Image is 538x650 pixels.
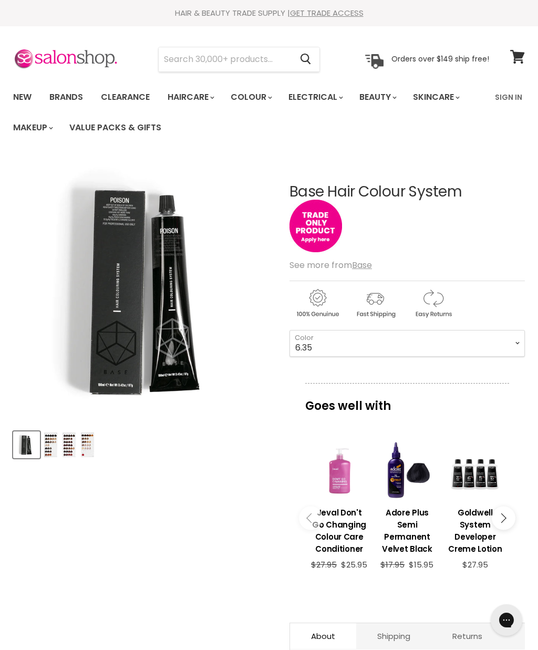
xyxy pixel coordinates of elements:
img: Base Hair Colour System [81,432,94,457]
span: See more from [289,259,372,271]
iframe: Gorgias live chat messenger [485,601,527,639]
img: shipping.gif [347,287,403,319]
a: Haircare [160,86,221,108]
a: Skincare [405,86,466,108]
a: Sign In [489,86,529,108]
button: Search [292,47,319,71]
button: Base Hair Colour System [43,431,58,458]
h3: Jeval Don't Go Changing Colour Care Conditioner [311,507,368,555]
a: Brands [42,86,91,108]
a: Value Packs & Gifts [61,117,169,139]
a: Returns [431,623,503,649]
div: Product thumbnails [12,428,278,458]
span: $15.95 [409,559,433,570]
h3: Goldwell System Developer Creme Lotion [447,507,504,555]
a: Makeup [5,117,59,139]
a: View product:Adore Plus Semi Permanent Velvet Black [378,499,436,560]
img: Base Hair Colour System [44,432,57,457]
a: Shipping [356,623,431,649]
a: View product:Goldwell System Developer Creme Lotion [447,499,504,560]
p: Orders over $149 ship free! [391,54,489,64]
p: Goes well with [305,383,509,418]
img: returns.gif [405,287,461,319]
form: Product [158,47,320,72]
h1: Base Hair Colour System [289,184,525,200]
a: About [290,623,356,649]
span: $27.95 [311,559,337,570]
span: $17.95 [380,559,405,570]
a: Electrical [281,86,349,108]
span: $25.95 [341,559,367,570]
a: Beauty [351,86,403,108]
button: Base Hair Colour System [80,431,95,458]
div: Base Hair Colour System image. Click or Scroll to Zoom. [13,158,277,421]
a: Colour [223,86,278,108]
a: GET TRADE ACCESS [290,7,364,18]
a: New [5,86,39,108]
span: $27.95 [462,559,488,570]
input: Search [159,47,292,71]
img: Base Hair Colour System [63,432,76,457]
ul: Main menu [5,82,489,143]
a: Clearance [93,86,158,108]
button: Base Hair Colour System [13,431,40,458]
a: View product:Jeval Don't Go Changing Colour Care Conditioner [311,499,368,560]
img: tradeonly_small.jpg [289,200,342,252]
h3: Adore Plus Semi Permanent Velvet Black [378,507,436,555]
a: Base [352,259,372,271]
button: Base Hair Colour System [61,431,77,458]
img: Base Hair Colour System [14,432,39,457]
img: genuine.gif [289,287,345,319]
